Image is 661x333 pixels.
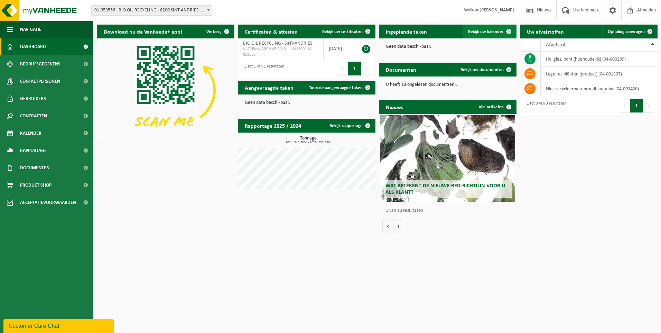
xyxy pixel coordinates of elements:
[455,63,516,76] a: Bekijk uw documenten
[92,6,212,15] span: 01-053556 - BIO OIL RECYCLING - 8200 SINT-ANDRIES, DIRK MARTENSSTRAAT 12
[20,73,60,90] span: Contactpersonen
[480,8,514,13] strong: [PERSON_NAME]
[20,90,46,107] span: Gebruikers
[608,29,645,34] span: Ophaling aanvragen
[643,99,654,112] button: Next
[385,183,505,195] span: Wat betekent de nieuwe RED-richtlijn voor u als klant?
[97,25,189,38] h2: Download nu de Vanheede+ app!
[317,25,375,38] a: Bekijk uw certificaten
[546,42,566,48] span: Afvalstof
[520,25,571,38] h2: Uw afvalstoffen
[460,67,504,72] span: Bekijk uw documenten
[379,25,434,38] h2: Ingeplande taken
[602,25,657,38] a: Ophaling aanvragen
[243,41,312,46] span: BIO OIL RECYCLING - SINT-ANDRIES
[380,115,515,202] a: Wat betekent de nieuwe RED-richtlijn voor u als klant?
[324,119,375,133] a: Bekijk rapportage
[473,100,516,114] a: Alle artikelen
[304,81,375,94] a: Toon de aangevraagde taken
[20,21,41,38] span: Navigatie
[393,219,404,233] button: Volgende
[241,136,375,144] h3: Tonnage
[241,61,284,76] div: 1 tot 1 van 1 resultaten
[468,29,504,34] span: Bekijk uw kalender
[20,159,49,177] span: Documenten
[20,38,46,55] span: Dashboard
[238,119,308,132] h2: Rapportage 2025 / 2024
[20,125,41,142] span: Kalender
[361,62,372,75] button: Next
[630,99,643,112] button: 1
[20,142,47,159] span: Rapportage
[541,52,658,66] td: hol glas, bont (huishoudelijk) (04-000209)
[20,107,47,125] span: Contracten
[382,219,393,233] button: Vorige
[463,25,516,38] a: Bekijk uw kalender
[337,62,348,75] button: Previous
[20,194,76,211] span: Acceptatievoorwaarden
[201,25,234,38] button: Verberg
[541,66,658,81] td: lege recipiënten (product) (04-001307)
[243,46,318,57] span: VLAREMA-ARCHIVE-20131113133001-01-053556
[309,85,363,90] span: Toon de aangevraagde taken
[523,98,566,113] div: 1 tot 3 van 3 resultaten
[541,81,658,96] td: niet-recycleerbaar brandbaar afval (04-002420)
[97,38,234,142] img: Download de VHEPlus App
[20,55,60,73] span: Bedrijfsgegevens
[324,38,355,59] td: [DATE]
[386,208,513,213] p: 1 van 10 resultaten
[238,25,305,38] h2: Certificaten & attesten
[206,29,222,34] span: Verberg
[348,62,361,75] button: 1
[20,177,52,194] span: Product Shop
[3,318,115,333] iframe: chat widget
[91,5,212,16] span: 01-053556 - BIO OIL RECYCLING - 8200 SINT-ANDRIES, DIRK MARTENSSTRAAT 12
[322,29,363,34] span: Bekijk uw certificaten
[619,99,630,112] button: Previous
[238,81,300,94] h2: Aangevraagde taken
[386,82,510,87] p: U heeft 13 ongelezen document(en).
[245,100,369,105] p: Geen data beschikbaar.
[379,63,423,76] h2: Documenten
[379,100,410,114] h2: Nieuws
[386,44,510,49] p: Geen data beschikbaar.
[241,141,375,144] span: 2024: 345,800 t - 2025: 233,880 t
